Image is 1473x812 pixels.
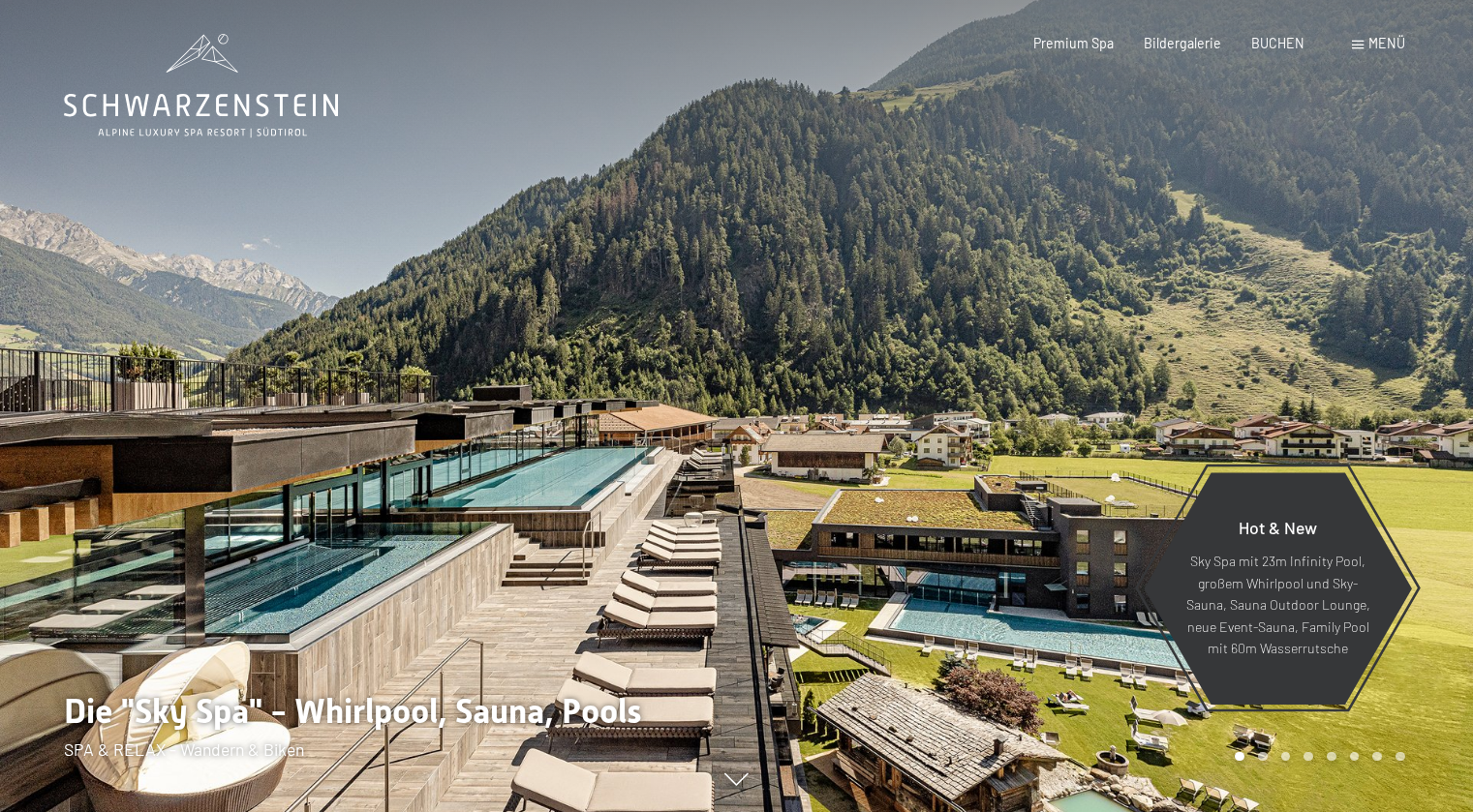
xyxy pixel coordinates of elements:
[1228,752,1404,762] div: Carousel Pagination
[1396,752,1405,762] div: Carousel Page 8
[1143,471,1413,706] a: Hot & New Sky Spa mit 23m Infinity Pool, großem Whirlpool und Sky-Sauna, Sauna Outdoor Lounge, ne...
[1372,752,1382,762] div: Carousel Page 7
[1281,752,1291,762] div: Carousel Page 3
[1251,35,1304,51] a: BUCHEN
[1327,752,1336,762] div: Carousel Page 5
[1350,752,1360,762] div: Carousel Page 6
[1033,35,1114,51] a: Premium Spa
[1368,35,1405,51] span: Menü
[1304,752,1313,762] div: Carousel Page 4
[1258,752,1268,762] div: Carousel Page 2
[1235,752,1244,762] div: Carousel Page 1 (Current Slide)
[1239,517,1317,538] span: Hot & New
[1185,551,1370,660] p: Sky Spa mit 23m Infinity Pool, großem Whirlpool und Sky-Sauna, Sauna Outdoor Lounge, neue Event-S...
[1144,35,1221,51] a: Bildergalerie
